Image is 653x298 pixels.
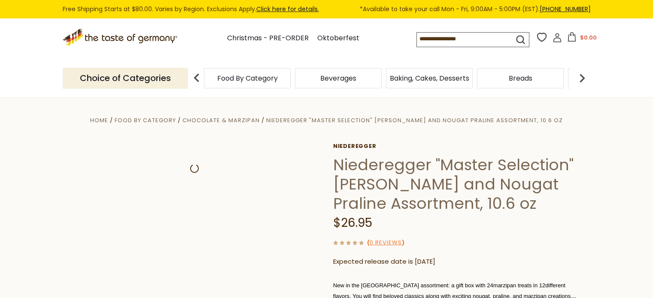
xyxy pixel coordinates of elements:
a: Niederegger [333,143,584,150]
span: $0.00 [580,33,597,42]
a: Chocolate & Marzipan [182,116,260,124]
span: ( ) [367,238,404,247]
a: Baking, Cakes, Desserts [390,75,469,81]
a: Christmas - PRE-ORDER [227,33,309,44]
a: 0 Reviews [370,238,402,247]
div: Free Shipping Starts at $80.00. Varies by Region. Exclusions Apply. [63,4,591,14]
span: $26.95 [333,214,372,231]
img: next arrow [574,69,591,87]
a: Click here for details. [256,5,319,13]
h1: Niederegger "Master Selection" [PERSON_NAME] and Nougat Praline Assortment, 10.6 oz [333,155,584,213]
img: previous arrow [188,69,205,87]
p: Expected release date is [DATE] [333,256,584,267]
a: Beverages [320,75,356,81]
button: $0.00 [564,32,600,45]
a: Breads [509,75,532,81]
a: Oktoberfest [317,33,359,44]
span: *Available to take your call Mon - Fri, 9:00AM - 5:00PM (EST). [360,4,591,14]
a: Food By Category [115,116,176,124]
a: Food By Category [217,75,278,81]
p: Choice of Categories [63,68,188,89]
a: Home [90,116,108,124]
a: Niederegger "Master Selection" [PERSON_NAME] and Nougat Praline Assortment, 10.6 oz [266,116,563,124]
span: marzipan treats in 12 [493,282,545,289]
a: [PHONE_NUMBER] [540,5,591,13]
span: New in the [GEOGRAPHIC_DATA] assortment: a gift box with 24 [333,282,493,289]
